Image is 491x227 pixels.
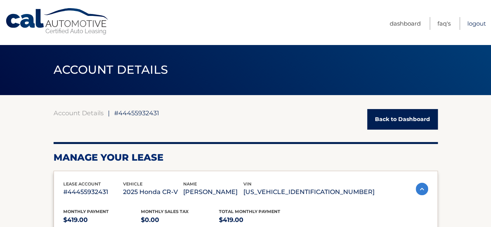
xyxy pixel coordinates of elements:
a: Logout [467,17,486,30]
a: Cal Automotive [5,8,110,35]
a: Dashboard [390,17,421,30]
span: Monthly Payment [63,209,109,214]
a: FAQ's [437,17,451,30]
a: Account Details [54,109,104,117]
span: Total Monthly Payment [219,209,280,214]
a: Back to Dashboard [367,109,438,130]
img: accordion-active.svg [416,183,428,195]
span: #44455932431 [114,109,159,117]
span: vehicle [123,181,142,187]
span: lease account [63,181,101,187]
span: | [108,109,110,117]
p: [US_VEHICLE_IDENTIFICATION_NUMBER] [243,187,375,198]
p: $0.00 [141,215,219,225]
span: Monthly sales Tax [141,209,189,214]
h2: Manage Your Lease [54,152,438,163]
span: ACCOUNT DETAILS [54,62,168,77]
p: #44455932431 [63,187,123,198]
span: name [183,181,197,187]
p: [PERSON_NAME] [183,187,243,198]
p: $419.00 [63,215,141,225]
p: 2025 Honda CR-V [123,187,183,198]
p: $419.00 [219,215,297,225]
span: vin [243,181,252,187]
